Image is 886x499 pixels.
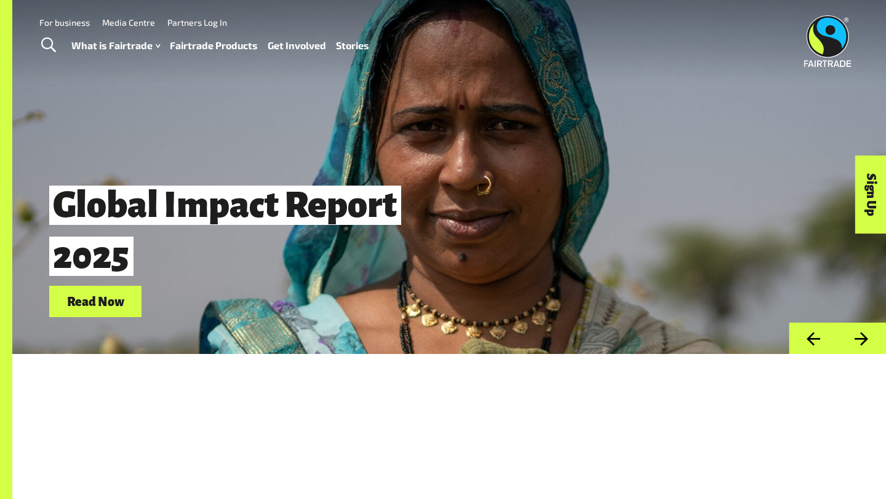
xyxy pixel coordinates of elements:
button: Previous [789,323,837,354]
a: For business [39,17,90,28]
a: Toggle Search [33,30,63,61]
a: Partners Log In [167,17,227,28]
span: Global Impact Report 2025 [49,186,401,276]
a: Read Now [49,286,142,317]
button: Next [837,323,886,354]
a: Stories [336,37,369,55]
a: What is Fairtrade [71,37,160,55]
a: Get Involved [268,37,326,55]
a: Fairtrade Products [170,37,258,55]
a: Media Centre [102,17,155,28]
img: Fairtrade Australia New Zealand logo [804,15,852,67]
